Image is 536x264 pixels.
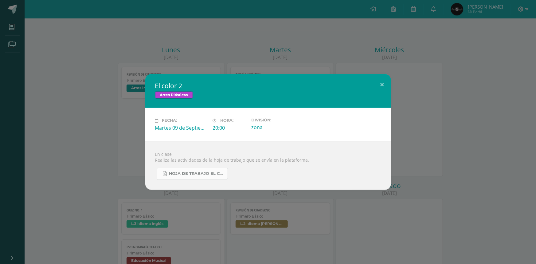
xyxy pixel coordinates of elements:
[169,171,225,176] span: Hoja de trabajo EL COLOR.pdf
[162,118,177,123] span: Fecha:
[155,91,193,99] span: Artes Plásticas
[145,141,391,190] div: En clase Realiza las actividades de la hoja de trabajo que se envía en la plataforma.
[213,124,246,131] div: 20:00
[251,124,304,131] div: zona
[155,124,208,131] div: Martes 09 de Septiembre
[155,81,381,90] h2: El color 2
[251,118,304,122] label: División:
[374,74,391,95] button: Close (Esc)
[157,168,228,180] a: Hoja de trabajo EL COLOR.pdf
[221,118,234,123] span: Hora:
